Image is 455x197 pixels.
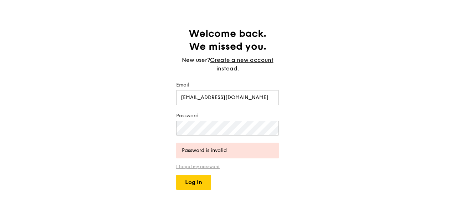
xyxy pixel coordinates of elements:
button: Log in [176,175,211,190]
div: Password is invalid [182,147,273,154]
label: Email [176,82,279,89]
h1: Welcome back. We missed you. [176,27,279,53]
span: New user? [182,56,210,63]
label: Password [176,112,279,119]
a: Create a new account [210,56,273,64]
a: I forgot my password [176,164,279,169]
span: instead. [216,65,239,72]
